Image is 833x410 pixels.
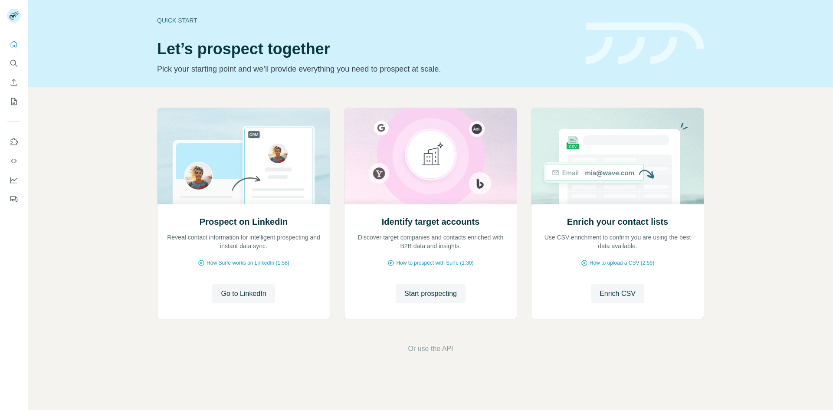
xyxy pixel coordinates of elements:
[600,289,636,299] span: Enrich CSV
[531,108,704,204] img: Enrich your contact lists
[157,63,575,75] p: Pick your starting point and we’ll provide everything you need to prospect at scale.
[212,284,275,303] button: Go to LinkedIn
[353,233,508,250] p: Discover target companies and contacts enriched with B2B data and insights.
[7,56,21,71] button: Search
[540,233,695,250] p: Use CSV enrichment to confirm you are using the best data available.
[586,23,704,65] img: banner
[382,216,480,228] h2: Identify target accounts
[396,284,466,303] button: Start prospecting
[157,108,330,204] img: Prospect on LinkedIn
[7,94,21,109] button: My lists
[200,216,288,228] h2: Prospect on LinkedIn
[166,233,321,250] p: Reveal contact information for intelligent prospecting and instant data sync.
[207,259,289,267] span: How Surfe works on LinkedIn (1:58)
[7,153,21,169] button: Use Surfe API
[7,172,21,188] button: Dashboard
[591,284,644,303] button: Enrich CSV
[396,259,473,267] span: How to prospect with Surfe (1:30)
[567,216,668,228] h2: Enrich your contact lists
[344,108,517,204] img: Identify target accounts
[404,289,457,299] span: Start prospecting
[7,191,21,207] button: Feedback
[221,289,266,299] span: Go to LinkedIn
[590,259,654,267] span: How to upload a CSV (2:59)
[7,134,21,150] button: Use Surfe on LinkedIn
[7,75,21,90] button: Enrich CSV
[7,36,21,52] button: Quick start
[157,16,575,25] div: Quick start
[408,344,453,354] button: Or use the API
[157,40,575,58] h1: Let’s prospect together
